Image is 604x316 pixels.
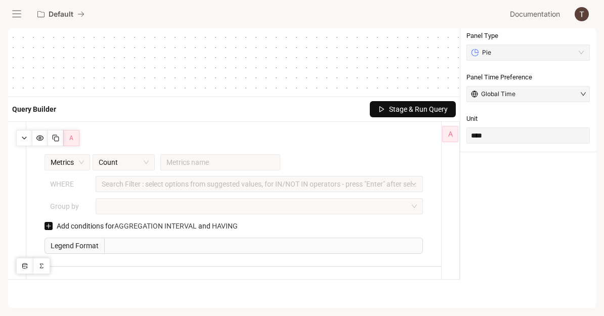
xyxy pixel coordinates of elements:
p: Default [49,10,73,19]
span: Global Time [481,90,515,98]
span: Documentation [510,8,560,21]
span: Panel Type [466,31,590,40]
button: A [63,130,79,146]
span: Count [99,155,149,170]
a: Documentation [506,4,568,24]
button: Global Timedown [466,86,590,102]
button: All workspaces [33,4,89,24]
button: Stage & Run Query [370,101,456,117]
button: User avatar [572,4,592,24]
span: Legend Format [45,238,104,254]
button: open drawer [8,5,26,23]
article: Add conditions for and [57,220,238,232]
article: WHERE [50,178,74,190]
article: Group by [50,201,79,212]
span: down [580,91,586,97]
span: Panel Time Preference [466,73,590,82]
span: Unit [466,114,590,123]
article: Query Builder [12,104,56,115]
span: Stage & Run Query [389,104,448,115]
span: Metrics [51,155,84,170]
img: User avatar [575,7,589,21]
span: A [69,133,73,143]
button: A [442,126,458,142]
span: A [448,128,453,140]
span: Pie [482,49,491,57]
